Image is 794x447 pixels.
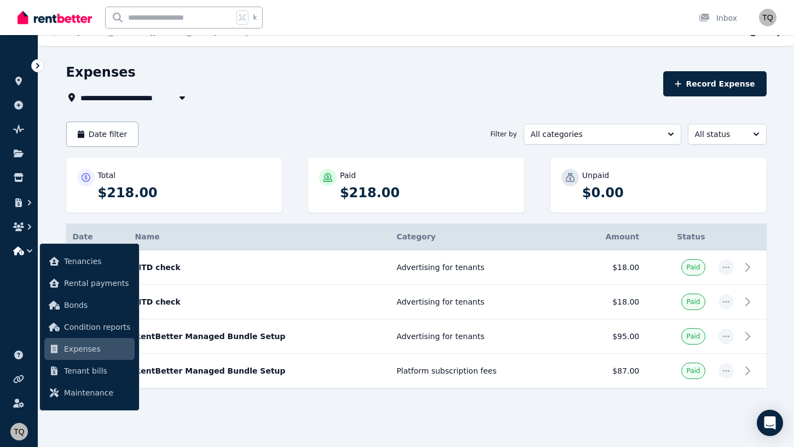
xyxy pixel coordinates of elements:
p: Unpaid [582,170,609,181]
button: Record Expense [663,71,766,96]
p: NTD check [135,296,384,307]
span: Tenant bills [64,364,130,377]
span: All status [695,129,744,140]
td: $87.00 [571,354,646,388]
td: $95.00 [571,319,646,354]
button: All status [688,124,767,145]
td: Advertising for tenants [390,285,571,319]
img: Thuc Hao Quang [759,9,776,26]
th: Date [66,224,129,250]
div: Inbox [699,13,737,24]
p: Paid [340,170,356,181]
th: Name [129,224,390,250]
a: Maintenance [44,382,135,404]
span: Maintenance [64,386,130,399]
img: RentBetter [18,9,92,26]
h1: Expenses [66,64,136,81]
span: Paid [686,332,700,341]
span: Paid [686,297,700,306]
th: Status [646,224,711,250]
td: Advertising for tenants [390,319,571,354]
span: All categories [531,129,659,140]
p: RentBetter Managed Bundle Setup [135,365,384,376]
span: k [253,13,257,22]
td: $18.00 [571,250,646,285]
a: Bonds [44,294,135,316]
p: $218.00 [98,184,271,202]
a: Rental payments [44,272,135,294]
div: Open Intercom Messenger [757,410,783,436]
p: NTD check [135,262,384,273]
span: Bonds [64,299,130,312]
a: Tenant bills [44,360,135,382]
span: Paid [686,263,700,272]
span: Filter by [490,130,517,139]
button: All categories [524,124,681,145]
td: Platform subscription fees [390,354,571,388]
td: $18.00 [571,285,646,319]
td: Advertising for tenants [390,250,571,285]
p: Total [98,170,116,181]
a: Expenses [44,338,135,360]
span: Rental payments [64,277,130,290]
a: Condition reports [44,316,135,338]
a: Tenancies [44,250,135,272]
span: Expenses [64,342,130,356]
th: Amount [571,224,646,250]
span: Condition reports [64,320,130,334]
span: Paid [686,366,700,375]
p: $0.00 [582,184,756,202]
th: Category [390,224,571,250]
span: Tenancies [64,255,130,268]
button: Date filter [66,122,139,147]
p: RentBetter Managed Bundle Setup [135,331,384,342]
p: $218.00 [340,184,513,202]
img: Thuc Hao Quang [10,423,28,440]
